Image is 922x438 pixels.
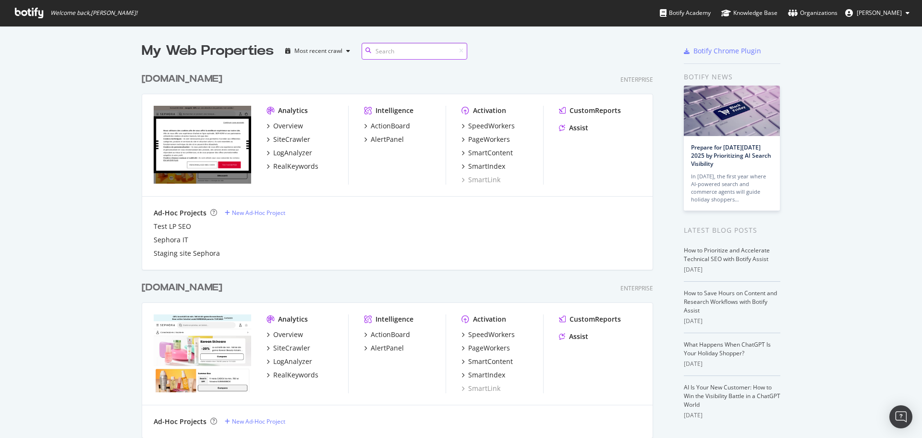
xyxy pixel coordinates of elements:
[684,265,780,274] div: [DATE]
[461,175,500,185] a: SmartLink
[837,5,917,21] button: [PERSON_NAME]
[684,340,771,357] a: What Happens When ChatGPT Is Your Holiday Shopper?
[684,317,780,325] div: [DATE]
[142,281,222,295] div: [DOMAIN_NAME]
[267,343,310,353] a: SiteCrawler
[468,135,510,144] div: PageWorkers
[267,357,312,366] a: LogAnalyzer
[273,135,310,144] div: SiteCrawler
[468,121,515,131] div: SpeedWorkers
[473,106,506,115] div: Activation
[50,9,137,17] span: Welcome back, [PERSON_NAME] !
[273,357,312,366] div: LogAnalyzer
[857,9,902,17] span: emmanuel benmussa
[569,332,588,341] div: Assist
[154,222,191,231] a: Test LP SEO
[267,370,318,380] a: RealKeywords
[278,106,308,115] div: Analytics
[620,284,653,292] div: Enterprise
[154,417,206,426] div: Ad-Hoc Projects
[570,106,621,115] div: CustomReports
[267,121,303,131] a: Overview
[889,405,912,428] div: Open Intercom Messenger
[691,173,773,203] div: In [DATE], the first year where AI-powered search and commerce agents will guide holiday shoppers…
[684,360,780,368] div: [DATE]
[273,343,310,353] div: SiteCrawler
[569,123,588,133] div: Assist
[559,106,621,115] a: CustomReports
[142,72,222,86] div: [DOMAIN_NAME]
[232,417,285,425] div: New Ad-Hoc Project
[684,72,780,82] div: Botify news
[461,384,500,393] a: SmartLink
[468,343,510,353] div: PageWorkers
[691,143,771,168] a: Prepare for [DATE][DATE] 2025 by Prioritizing AI Search Visibility
[364,330,410,339] a: ActionBoard
[273,370,318,380] div: RealKeywords
[267,162,318,171] a: RealKeywords
[559,123,588,133] a: Assist
[267,330,303,339] a: Overview
[461,343,510,353] a: PageWorkers
[154,235,188,245] a: Sephora IT
[461,370,505,380] a: SmartIndex
[461,162,505,171] a: SmartIndex
[461,121,515,131] a: SpeedWorkers
[468,148,513,158] div: SmartContent
[273,121,303,131] div: Overview
[362,43,467,60] input: Search
[468,162,505,171] div: SmartIndex
[142,72,226,86] a: [DOMAIN_NAME]
[225,417,285,425] a: New Ad-Hoc Project
[468,330,515,339] div: SpeedWorkers
[788,8,837,18] div: Organizations
[461,135,510,144] a: PageWorkers
[684,46,761,56] a: Botify Chrome Plugin
[154,208,206,218] div: Ad-Hoc Projects
[461,357,513,366] a: SmartContent
[684,86,780,136] img: Prepare for Black Friday 2025 by Prioritizing AI Search Visibility
[559,314,621,324] a: CustomReports
[660,8,711,18] div: Botify Academy
[684,225,780,236] div: Latest Blog Posts
[232,209,285,217] div: New Ad-Hoc Project
[273,330,303,339] div: Overview
[371,330,410,339] div: ActionBoard
[693,46,761,56] div: Botify Chrome Plugin
[364,135,404,144] a: AlertPanel
[273,162,318,171] div: RealKeywords
[364,343,404,353] a: AlertPanel
[371,135,404,144] div: AlertPanel
[684,383,780,409] a: AI Is Your New Customer: How to Win the Visibility Battle in a ChatGPT World
[154,249,220,258] a: Staging site Sephora
[142,281,226,295] a: [DOMAIN_NAME]
[267,148,312,158] a: LogAnalyzer
[364,121,410,131] a: ActionBoard
[721,8,777,18] div: Knowledge Base
[570,314,621,324] div: CustomReports
[273,148,312,158] div: LogAnalyzer
[225,209,285,217] a: New Ad-Hoc Project
[473,314,506,324] div: Activation
[376,314,413,324] div: Intelligence
[461,148,513,158] a: SmartContent
[620,75,653,84] div: Enterprise
[154,106,251,184] img: www.sephora.fr
[468,357,513,366] div: SmartContent
[468,370,505,380] div: SmartIndex
[684,411,780,420] div: [DATE]
[376,106,413,115] div: Intelligence
[684,289,777,314] a: How to Save Hours on Content and Research Workflows with Botify Assist
[371,121,410,131] div: ActionBoard
[684,246,770,263] a: How to Prioritize and Accelerate Technical SEO with Botify Assist
[461,330,515,339] a: SpeedWorkers
[559,332,588,341] a: Assist
[281,43,354,59] button: Most recent crawl
[267,135,310,144] a: SiteCrawler
[154,314,251,392] img: www.sephora.ro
